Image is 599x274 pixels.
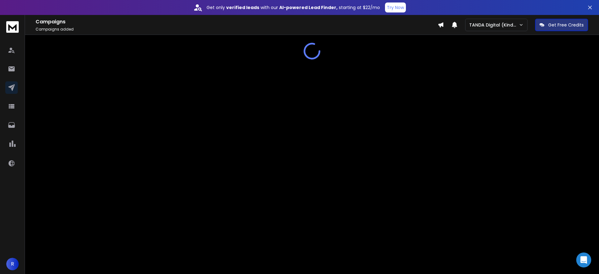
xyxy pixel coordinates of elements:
[548,22,584,28] p: Get Free Credits
[6,258,19,270] button: R
[207,4,380,11] p: Get only with our starting at $22/mo
[36,27,438,32] p: Campaigns added
[226,4,259,11] strong: verified leads
[385,2,406,12] button: Try Now
[279,4,338,11] strong: AI-powered Lead Finder,
[6,21,19,33] img: logo
[535,19,588,31] button: Get Free Credits
[469,22,519,28] p: TANDA Digital (Kind Studio)
[387,4,404,11] p: Try Now
[36,18,438,26] h1: Campaigns
[576,252,591,267] div: Open Intercom Messenger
